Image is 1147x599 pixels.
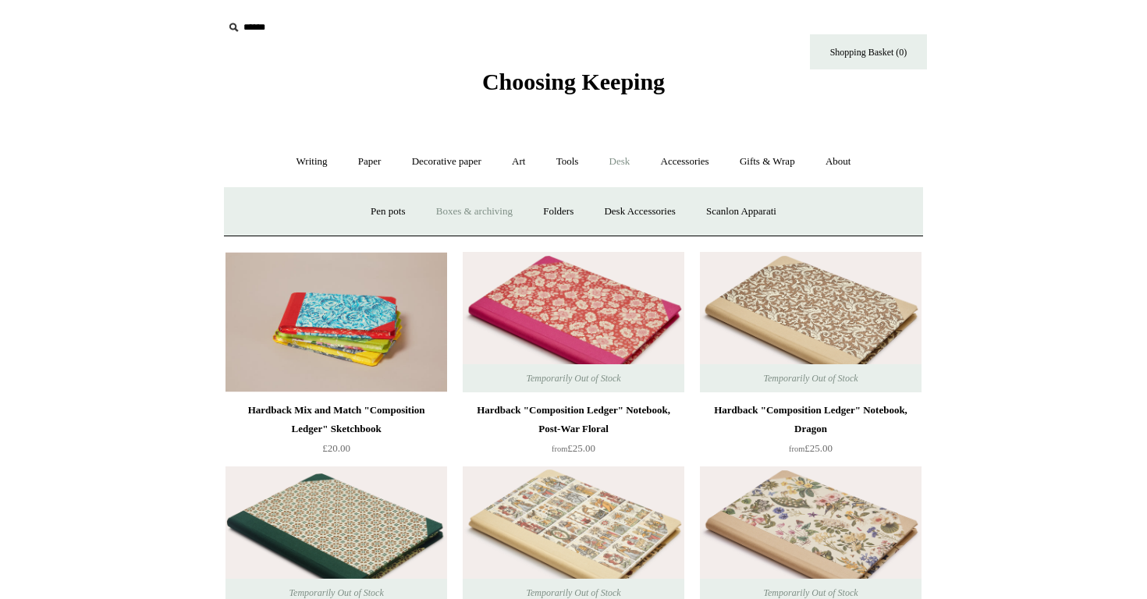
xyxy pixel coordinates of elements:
[529,191,588,232] a: Folders
[229,401,443,438] div: Hardback Mix and Match "Composition Ledger" Sketchbook
[789,445,804,453] span: from
[463,252,684,392] a: Hardback "Composition Ledger" Notebook, Post-War Floral Hardback "Composition Ledger" Notebook, P...
[542,141,593,183] a: Tools
[322,442,350,454] span: £20.00
[692,191,790,232] a: Scanlon Apparati
[552,442,595,454] span: £25.00
[748,364,873,392] span: Temporarily Out of Stock
[789,442,833,454] span: £25.00
[498,141,539,183] a: Art
[482,69,665,94] span: Choosing Keeping
[398,141,495,183] a: Decorative paper
[700,252,922,392] a: Hardback "Composition Ledger" Notebook, Dragon Hardback "Composition Ledger" Notebook, Dragon Tem...
[704,401,918,438] div: Hardback "Composition Ledger" Notebook, Dragon
[482,81,665,92] a: Choosing Keeping
[282,141,342,183] a: Writing
[700,401,922,465] a: Hardback "Composition Ledger" Notebook, Dragon from£25.00
[590,191,689,232] a: Desk Accessories
[467,401,680,438] div: Hardback "Composition Ledger" Notebook, Post-War Floral
[463,401,684,465] a: Hardback "Composition Ledger" Notebook, Post-War Floral from£25.00
[422,191,527,232] a: Boxes & archiving
[225,401,447,465] a: Hardback Mix and Match "Composition Ledger" Sketchbook £20.00
[595,141,645,183] a: Desk
[810,34,927,69] a: Shopping Basket (0)
[510,364,636,392] span: Temporarily Out of Stock
[552,445,567,453] span: from
[344,141,396,183] a: Paper
[357,191,419,232] a: Pen pots
[225,252,447,392] img: Hardback Mix and Match "Composition Ledger" Sketchbook
[225,252,447,392] a: Hardback Mix and Match "Composition Ledger" Sketchbook Hardback Mix and Match "Composition Ledger...
[647,141,723,183] a: Accessories
[811,141,865,183] a: About
[463,252,684,392] img: Hardback "Composition Ledger" Notebook, Post-War Floral
[726,141,809,183] a: Gifts & Wrap
[700,252,922,392] img: Hardback "Composition Ledger" Notebook, Dragon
